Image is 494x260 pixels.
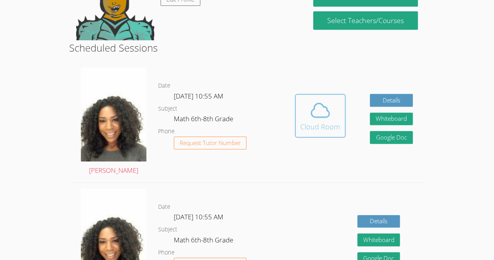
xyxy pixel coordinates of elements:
[370,131,413,144] a: Google Doc
[158,81,170,91] dt: Date
[295,94,346,138] button: Cloud Room
[81,67,146,161] img: avatar.png
[69,40,425,55] h2: Scheduled Sessions
[81,67,146,176] a: [PERSON_NAME]
[357,215,400,228] a: Details
[370,94,413,107] a: Details
[158,127,175,136] dt: Phone
[158,225,177,235] dt: Subject
[174,212,223,221] span: [DATE] 10:55 AM
[370,113,413,126] button: Whiteboard
[158,248,175,258] dt: Phone
[300,121,340,132] div: Cloud Room
[158,104,177,114] dt: Subject
[174,136,247,149] button: Request Tutor Number
[357,233,400,246] button: Whiteboard
[180,140,241,146] span: Request Tutor Number
[174,91,223,100] span: [DATE] 10:55 AM
[158,202,170,212] dt: Date
[313,11,417,30] a: Select Teachers/Courses
[174,235,235,248] dd: Math 6th-8th Grade
[174,113,235,127] dd: Math 6th-8th Grade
